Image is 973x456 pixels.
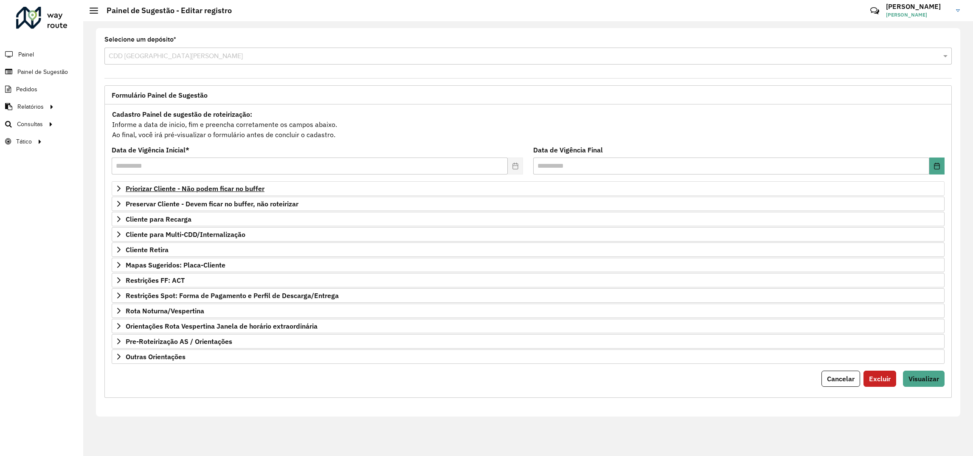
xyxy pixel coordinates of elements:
a: Cliente para Recarga [112,212,945,226]
span: Rota Noturna/Vespertina [126,307,204,314]
a: Cliente Retira [112,242,945,257]
a: Pre-Roteirização AS / Orientações [112,334,945,349]
button: Visualizar [903,371,945,387]
span: Tático [16,137,32,146]
span: Restrições FF: ACT [126,277,185,284]
a: Contato Rápido [866,2,884,20]
div: Informe a data de inicio, fim e preencha corretamente os campos abaixo. Ao final, você irá pré-vi... [112,109,945,140]
a: Orientações Rota Vespertina Janela de horário extraordinária [112,319,945,333]
a: Rota Noturna/Vespertina [112,304,945,318]
label: Data de Vigência Inicial [112,145,189,155]
span: Cancelar [827,374,855,383]
span: Formulário Painel de Sugestão [112,92,208,99]
span: [PERSON_NAME] [886,11,950,19]
strong: Cadastro Painel de sugestão de roteirização: [112,110,252,118]
button: Excluir [863,371,896,387]
span: Pedidos [16,85,37,94]
span: Visualizar [908,374,939,383]
span: Preservar Cliente - Devem ficar no buffer, não roteirizar [126,200,298,207]
a: Cliente para Multi-CDD/Internalização [112,227,945,242]
a: Restrições Spot: Forma de Pagamento e Perfil de Descarga/Entrega [112,288,945,303]
button: Choose Date [929,158,945,175]
a: Outras Orientações [112,349,945,364]
label: Data de Vigência Final [533,145,603,155]
span: Orientações Rota Vespertina Janela de horário extraordinária [126,323,318,329]
a: Priorizar Cliente - Não podem ficar no buffer [112,181,945,196]
span: Excluir [869,374,891,383]
span: Outras Orientações [126,353,186,360]
span: Pre-Roteirização AS / Orientações [126,338,232,345]
h3: [PERSON_NAME] [886,3,950,11]
a: Restrições FF: ACT [112,273,945,287]
span: Consultas [17,120,43,129]
span: Cliente para Recarga [126,216,191,222]
a: Mapas Sugeridos: Placa-Cliente [112,258,945,272]
span: Relatórios [17,102,44,111]
span: Painel de Sugestão [17,68,68,76]
span: Mapas Sugeridos: Placa-Cliente [126,262,225,268]
a: Preservar Cliente - Devem ficar no buffer, não roteirizar [112,197,945,211]
span: Restrições Spot: Forma de Pagamento e Perfil de Descarga/Entrega [126,292,339,299]
label: Selecione um depósito [104,34,176,45]
span: Cliente para Multi-CDD/Internalização [126,231,245,238]
span: Cliente Retira [126,246,169,253]
span: Priorizar Cliente - Não podem ficar no buffer [126,185,264,192]
button: Cancelar [821,371,860,387]
h2: Painel de Sugestão - Editar registro [98,6,232,15]
span: Painel [18,50,34,59]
